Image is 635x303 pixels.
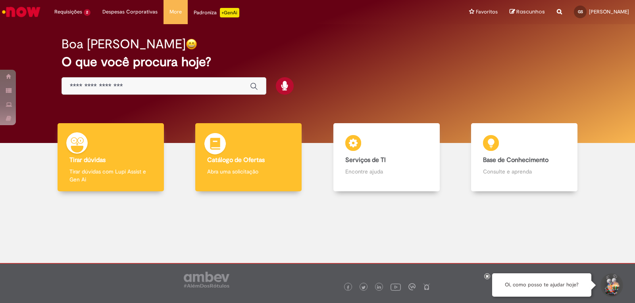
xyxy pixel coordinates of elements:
a: Serviços de TI Encontre ajuda [317,123,456,192]
span: Requisições [54,8,82,16]
span: Rascunhos [516,8,545,15]
img: logo_footer_twitter.png [362,286,366,290]
a: Catálogo de Ofertas Abra uma solicitação [180,123,318,192]
div: Oi, como posso te ajudar hoje? [492,273,591,297]
a: Base de Conhecimento Consulte e aprenda [456,123,594,192]
h2: O que você procura hoje? [62,55,573,69]
p: Encontre ajuda [345,168,428,175]
button: Iniciar Conversa de Suporte [599,273,623,297]
div: Padroniza [194,8,239,17]
span: More [169,8,182,16]
span: GS [578,9,583,14]
b: Base de Conhecimento [483,156,548,164]
p: +GenAi [220,8,239,17]
span: Despesas Corporativas [102,8,158,16]
a: Tirar dúvidas Tirar dúvidas com Lupi Assist e Gen Ai [42,123,180,192]
h2: Boa [PERSON_NAME] [62,37,186,51]
img: logo_footer_workplace.png [408,283,416,290]
p: Tirar dúvidas com Lupi Assist e Gen Ai [69,168,152,183]
img: logo_footer_naosei.png [423,283,430,290]
span: Favoritos [476,8,498,16]
img: happy-face.png [186,38,197,50]
img: logo_footer_youtube.png [391,282,401,292]
p: Abra uma solicitação [207,168,290,175]
img: logo_footer_linkedin.png [377,285,381,290]
img: logo_footer_ambev_rotulo_gray.png [184,272,229,288]
p: Consulte e aprenda [483,168,566,175]
b: Serviços de TI [345,156,386,164]
span: [PERSON_NAME] [589,8,629,15]
a: Rascunhos [510,8,545,16]
img: ServiceNow [1,4,42,20]
b: Tirar dúvidas [69,156,106,164]
img: logo_footer_facebook.png [346,286,350,290]
b: Catálogo de Ofertas [207,156,265,164]
span: 2 [84,9,90,16]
